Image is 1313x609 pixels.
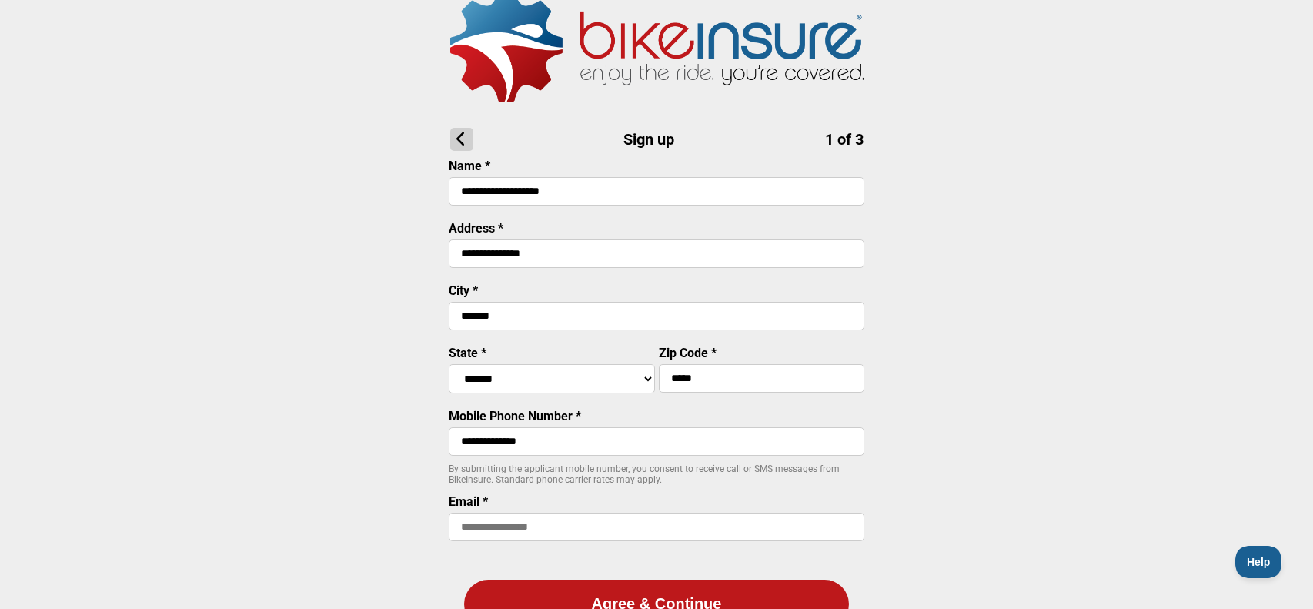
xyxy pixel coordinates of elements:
[449,283,478,298] label: City *
[659,346,717,360] label: Zip Code *
[449,494,488,509] label: Email *
[449,463,864,485] p: By submitting the applicant mobile number, you consent to receive call or SMS messages from BikeI...
[1235,546,1282,578] iframe: Toggle Customer Support
[449,221,503,236] label: Address *
[825,130,864,149] span: 1 of 3
[449,409,581,423] label: Mobile Phone Number *
[449,159,490,173] label: Name *
[449,346,486,360] label: State *
[450,128,864,151] h1: Sign up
